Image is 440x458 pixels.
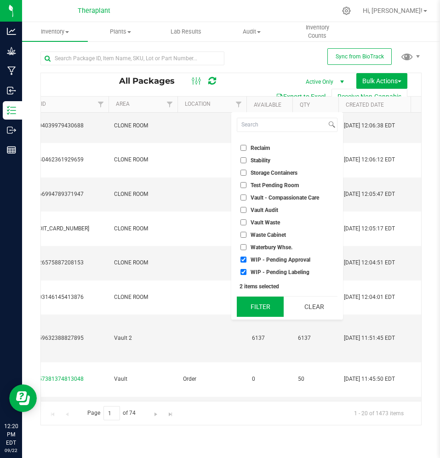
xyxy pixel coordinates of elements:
[231,97,246,112] a: Filter
[6,224,110,233] div: [CREDIT_CARD_NUMBER]
[252,334,287,343] span: 6137
[251,158,270,163] span: Stability
[240,269,246,275] input: WIP - Pending Labeling
[240,182,246,188] input: Test Pending Room
[219,28,284,36] span: Audit
[103,406,120,420] input: 1
[4,422,18,447] p: 12:20 PM EDT
[158,28,214,36] span: Lab Results
[114,224,172,233] span: CLONE ROOM
[251,269,309,275] span: WIP - Pending Labeling
[298,334,333,343] span: 6137
[344,224,395,233] span: [DATE] 12:05:17 EDT
[363,7,423,14] span: Hi, [PERSON_NAME]!
[341,6,352,15] div: Manage settings
[164,406,177,418] a: Go to the last page
[254,102,281,108] a: Available
[9,384,37,412] iframe: Resource center
[240,195,246,200] input: Vault - Compassionate Care
[114,155,172,164] span: CLONE ROOM
[251,170,297,176] span: Storage Containers
[298,375,333,384] span: 50
[240,257,246,263] input: WIP - Pending Approval
[251,195,319,200] span: Vault - Compassionate Care
[356,73,407,89] button: Bulk Actions
[93,97,109,112] a: Filter
[237,118,326,132] input: Search
[88,28,153,36] span: Plants
[40,52,224,65] input: Search Package ID, Item Name, SKU, Lot or Part Number...
[6,155,110,164] div: 9040462361929659
[7,106,16,115] inline-svg: Inventory
[240,219,246,225] input: Vault Waste
[251,220,280,225] span: Vault Waste
[251,257,310,263] span: WIP - Pending Approval
[149,406,163,418] a: Go to the next page
[331,89,407,104] button: Receive Non-Cannabis
[88,22,154,41] a: Plants
[252,375,287,384] span: 0
[114,190,172,199] span: CLONE ROOM
[6,293,110,302] div: 8003146145413876
[240,283,335,290] div: 2 items selected
[327,48,392,65] button: Sync from BioTrack
[7,27,16,36] inline-svg: Analytics
[6,258,110,267] div: 6926575887208153
[6,121,110,130] div: 5404039979430688
[347,406,411,420] span: 1 - 20 of 1473 items
[7,126,16,135] inline-svg: Outbound
[22,22,88,41] a: Inventory
[7,46,16,56] inline-svg: Grow
[114,121,172,130] span: CLONE ROOM
[251,232,286,238] span: Waste Cabinet
[219,22,285,41] a: Audit
[240,170,246,176] input: Storage Containers
[344,155,395,164] span: [DATE] 12:06:12 EDT
[7,66,16,75] inline-svg: Manufacturing
[185,101,211,107] a: Location
[153,22,219,41] a: Lab Results
[240,157,246,163] input: Stability
[251,207,278,213] span: Vault Audit
[183,375,241,384] span: Order
[114,258,172,267] span: CLONE ROOM
[7,86,16,95] inline-svg: Inbound
[344,190,395,199] span: [DATE] 12:05:47 EDT
[251,145,270,151] span: Reclaim
[290,297,337,317] button: Clear
[251,245,292,250] span: Waterbury Whse.
[80,406,143,420] span: Page of 74
[32,376,84,382] a: 1057381374813048
[6,334,110,343] div: 2959632388827895
[344,121,395,130] span: [DATE] 12:06:38 EDT
[7,145,16,155] inline-svg: Reports
[300,102,310,108] a: Qty
[237,297,284,317] button: Filter
[285,22,350,41] a: Inventory Counts
[344,293,395,302] span: [DATE] 12:04:01 EDT
[344,334,395,343] span: [DATE] 11:51:45 EDT
[116,101,130,107] a: Area
[114,293,172,302] span: CLONE ROOM
[362,77,401,85] span: Bulk Actions
[22,28,88,36] span: Inventory
[270,89,331,104] button: Export to Excel
[336,53,384,60] span: Sync from BioTrack
[346,102,384,108] a: Created Date
[114,334,172,343] span: Vault 2
[240,244,246,250] input: Waterbury Whse.
[240,232,246,238] input: Waste Cabinet
[251,183,299,188] span: Test Pending Room
[119,76,184,86] span: All Packages
[4,447,18,454] p: 09/22
[78,7,110,15] span: Theraplant
[6,190,110,199] div: 6666994789371947
[344,258,395,267] span: [DATE] 12:04:51 EDT
[240,145,246,151] input: Reclaim
[344,375,395,384] span: [DATE] 11:45:50 EDT
[285,23,350,40] span: Inventory Counts
[240,207,246,213] input: Vault Audit
[114,375,172,384] span: Vault
[162,97,177,112] a: Filter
